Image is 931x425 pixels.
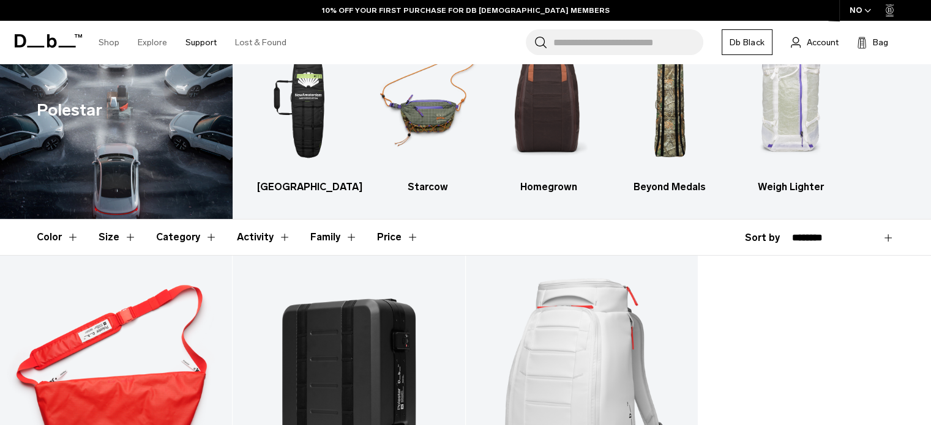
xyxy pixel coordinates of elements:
button: Bag [857,35,888,50]
button: Toggle Filter [237,220,291,255]
li: 1 / 5 [257,24,357,194]
button: Toggle Price [377,220,419,255]
h3: Starcow [378,180,478,194]
button: Toggle Filter [37,220,79,255]
a: Account [791,35,839,50]
img: Db [741,24,841,174]
a: Db [GEOGRAPHIC_DATA] [257,24,357,194]
button: Toggle Filter [310,220,357,255]
button: Toggle Filter [156,220,217,255]
h1: Polestar [37,98,102,123]
a: 10% OFF YOUR FIRST PURCHASE FOR DB [DEMOGRAPHIC_DATA] MEMBERS [322,5,610,16]
a: Db Homegrown [499,24,599,194]
img: Db [257,24,357,174]
li: 4 / 5 [620,24,720,194]
a: Db Weigh Lighter [741,24,841,194]
h3: [GEOGRAPHIC_DATA] [257,180,357,194]
li: 5 / 5 [741,24,841,194]
li: 3 / 5 [499,24,599,194]
a: Lost & Found [235,21,286,64]
a: Shop [99,21,119,64]
a: Db Beyond Medals [620,24,720,194]
span: Bag [873,36,888,49]
img: Db [620,24,720,174]
a: Explore [138,21,167,64]
h3: Beyond Medals [620,180,720,194]
a: Support [185,21,217,64]
img: Db [378,24,478,174]
img: Db [499,24,599,174]
a: Db Black [722,29,772,55]
button: Toggle Filter [99,220,136,255]
h3: Weigh Lighter [741,180,841,194]
nav: Main Navigation [89,21,296,64]
li: 2 / 5 [378,24,478,194]
span: Account [807,36,839,49]
h3: Homegrown [499,180,599,194]
a: Db Starcow [378,24,478,194]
